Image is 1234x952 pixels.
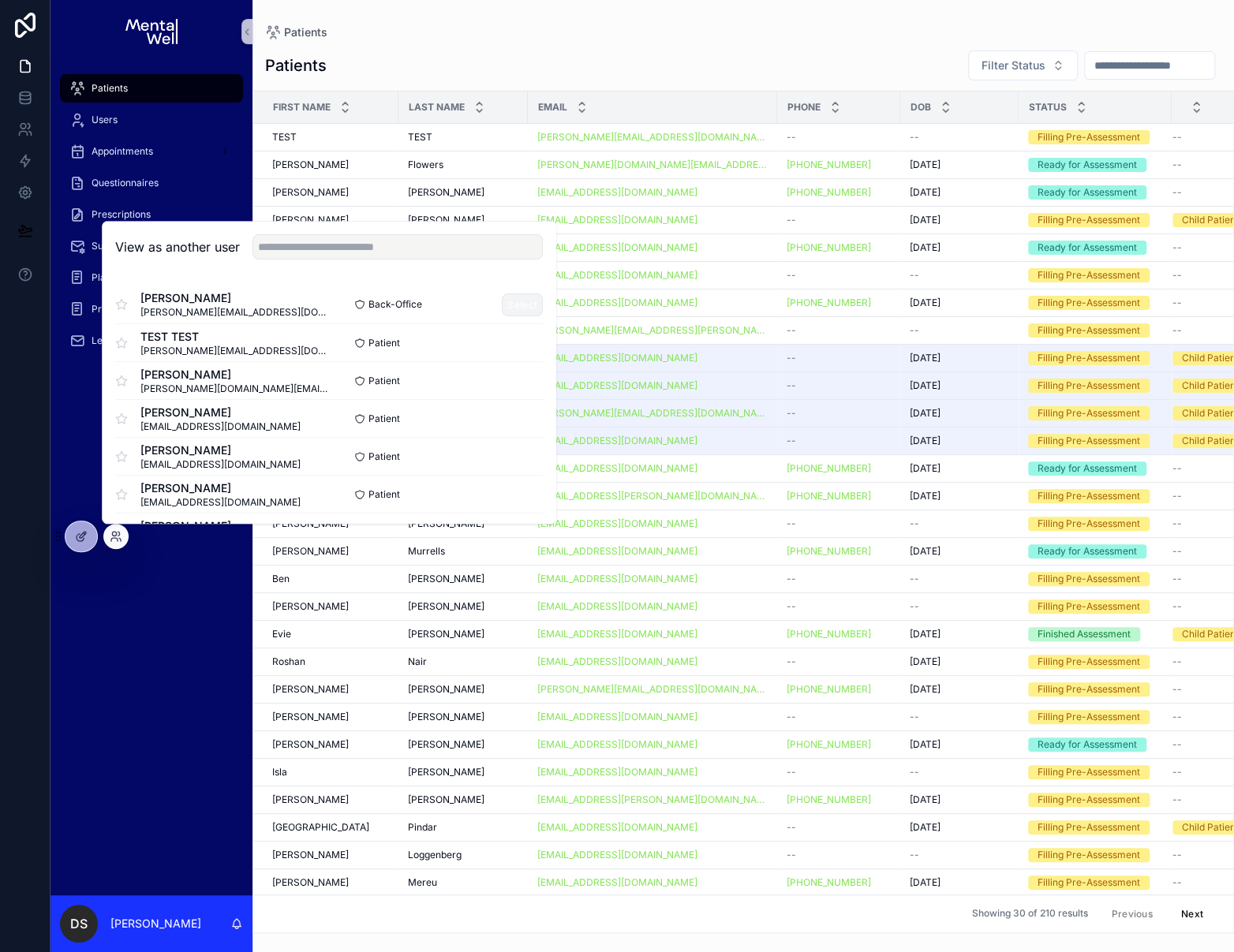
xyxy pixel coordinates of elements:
span: -- [1172,462,1182,475]
span: -- [910,711,919,723]
a: Filling Pre-Assessment [1028,351,1162,365]
a: Filling Pre-Assessment [1028,268,1162,282]
a: [PERSON_NAME][EMAIL_ADDRESS][DOMAIN_NAME] [537,407,768,420]
a: [DATE] [910,490,1009,502]
div: Finished Assessment [1038,627,1131,641]
a: Ready for Assessment [1028,241,1162,255]
span: -- [787,573,796,585]
a: [EMAIL_ADDRESS][DOMAIN_NAME] [537,379,697,392]
a: Ready for Assessment [1028,544,1162,558]
a: Filling Pre-Assessment [1028,655,1162,669]
span: -- [787,435,796,447]
a: Filling Pre-Assessment [1028,406,1162,420]
div: Filling Pre-Assessment [1038,379,1140,393]
div: Ready for Assessment [1038,461,1137,476]
a: [EMAIL_ADDRESS][DOMAIN_NAME] [537,738,768,751]
a: [PHONE_NUMBER] [787,159,891,171]
span: -- [787,379,796,392]
div: Filling Pre-Assessment [1038,268,1140,282]
a: [EMAIL_ADDRESS][DOMAIN_NAME] [537,600,697,613]
span: [DATE] [910,352,940,364]
span: -- [1172,683,1182,696]
a: [PHONE_NUMBER] [787,159,871,171]
a: Ready for Assessment [1028,461,1162,476]
a: TEST [272,131,389,144]
span: -- [1172,600,1182,613]
a: [PHONE_NUMBER] [787,738,871,751]
a: [PERSON_NAME] [272,711,389,723]
a: [PHONE_NUMBER] [787,241,871,254]
a: [EMAIL_ADDRESS][DOMAIN_NAME] [537,352,768,364]
a: [PHONE_NUMBER] [787,490,871,502]
a: [EMAIL_ADDRESS][DOMAIN_NAME] [537,711,697,723]
a: [EMAIL_ADDRESS][DOMAIN_NAME] [537,297,768,309]
a: [DATE] [910,297,1009,309]
a: Flowers [408,159,518,171]
a: Letters [60,327,243,355]
a: [EMAIL_ADDRESS][DOMAIN_NAME] [537,214,697,226]
span: -- [787,214,796,226]
span: [PERSON_NAME] [272,683,349,696]
a: [PERSON_NAME] [272,738,389,751]
a: Filling Pre-Assessment [1028,710,1162,724]
a: Filling Pre-Assessment [1028,213,1162,227]
a: Filling Pre-Assessment [1028,489,1162,503]
span: Support [92,240,127,252]
a: [PHONE_NUMBER] [787,545,891,558]
a: Ready for Assessment [1028,185,1162,200]
div: Filling Pre-Assessment [1038,655,1140,669]
div: Filling Pre-Assessment [1038,323,1140,338]
a: Finished Assessment [1028,627,1162,641]
a: [DATE] [910,738,1009,751]
a: -- [787,352,891,364]
a: [PERSON_NAME][EMAIL_ADDRESS][DOMAIN_NAME] [537,131,768,144]
a: Users [60,106,243,134]
a: [DATE] [910,435,1009,447]
div: scrollable content [50,63,252,375]
div: Filling Pre-Assessment [1038,296,1140,310]
a: -- [910,600,1009,613]
span: Evie [272,628,291,640]
span: Filter Status [982,58,1045,73]
span: Patients [92,82,128,95]
span: -- [1172,131,1182,144]
a: [EMAIL_ADDRESS][DOMAIN_NAME] [537,545,697,558]
span: -- [1172,517,1182,530]
span: -- [1172,545,1182,558]
span: -- [787,517,796,530]
a: Support [60,232,243,260]
a: TEST [408,131,518,144]
a: [EMAIL_ADDRESS][DOMAIN_NAME] [537,628,768,640]
span: -- [1172,241,1182,254]
a: Platform Terms of Use [60,263,243,292]
a: -- [787,573,891,585]
a: [PERSON_NAME] [272,600,389,613]
span: Roshan [272,655,305,668]
a: [DATE] [910,407,1009,420]
a: [EMAIL_ADDRESS][DOMAIN_NAME] [537,269,768,282]
span: Patients [284,24,327,40]
a: -- [910,517,1009,530]
span: [PERSON_NAME] [408,683,484,696]
span: [DATE] [910,241,940,254]
span: -- [787,324,796,337]
span: [PERSON_NAME] [408,711,484,723]
a: [PHONE_NUMBER] [787,545,871,558]
a: [PHONE_NUMBER] [787,462,871,475]
a: [DATE] [910,462,1009,475]
a: [PERSON_NAME][EMAIL_ADDRESS][DOMAIN_NAME] [537,683,768,696]
span: Platform Terms of Use [92,271,192,284]
a: -- [787,131,891,144]
a: [PERSON_NAME] [272,186,389,199]
span: -- [1172,269,1182,282]
a: Ready for Assessment [1028,158,1162,172]
div: Filling Pre-Assessment [1038,489,1140,503]
div: Filling Pre-Assessment [1038,434,1140,448]
a: -- [787,324,891,337]
a: Appointments [60,137,243,166]
a: Ready for Assessment [1028,737,1162,752]
span: [PERSON_NAME] [272,159,349,171]
a: -- [787,379,891,392]
div: Filling Pre-Assessment [1038,682,1140,696]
